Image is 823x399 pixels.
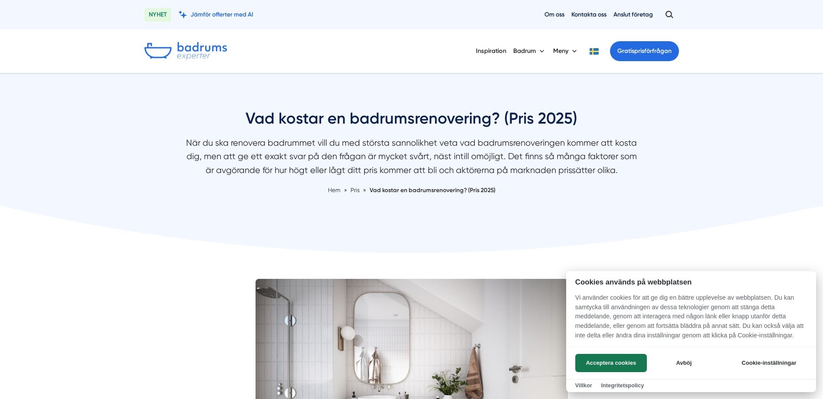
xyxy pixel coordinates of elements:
h2: Cookies används på webbplatsen [566,278,816,286]
a: Integritetspolicy [601,382,644,389]
a: Villkor [575,382,592,389]
button: Acceptera cookies [575,354,647,372]
p: Vi använder cookies för att ge dig en bättre upplevelse av webbplatsen. Du kan samtycka till anvä... [566,293,816,346]
button: Cookie-inställningar [731,354,807,372]
button: Avböj [649,354,718,372]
